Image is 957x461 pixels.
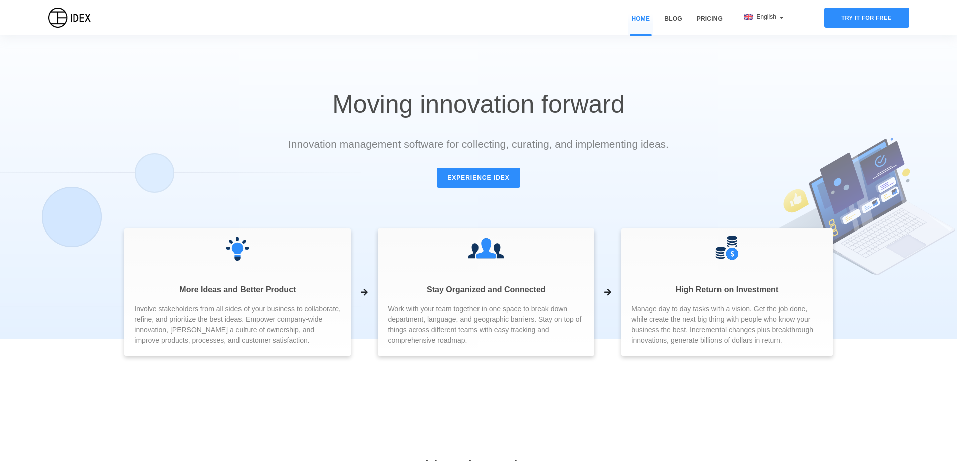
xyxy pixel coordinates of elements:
img: IDEX Logo [48,8,91,28]
p: Innovation management software for collecting, curating, and implementing ideas. [263,136,694,152]
img: flag [744,14,753,20]
div: Try it for free [824,8,909,28]
a: Experience IDEX [437,168,520,188]
p: High Return on Investment [631,284,822,296]
p: More Ideas and Better Product [134,284,341,296]
p: Stay Organized and Connected [388,284,584,296]
a: Blog [661,14,685,35]
span: Manage day to day tasks with a vision. Get the job done, while create the next big thing with peo... [631,304,822,346]
img: ... [468,234,504,262]
span: Involve stakeholders from all sides of your business to collaborate, refine, and prioritize the b... [134,304,341,346]
a: Home [628,14,653,35]
div: English [744,12,784,21]
img: ... [223,234,252,262]
span: Work with your team together in one space to break down department, language, and geographic barr... [388,304,584,346]
span: English [756,13,778,20]
a: Pricing [693,14,726,35]
img: ... [715,236,738,260]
